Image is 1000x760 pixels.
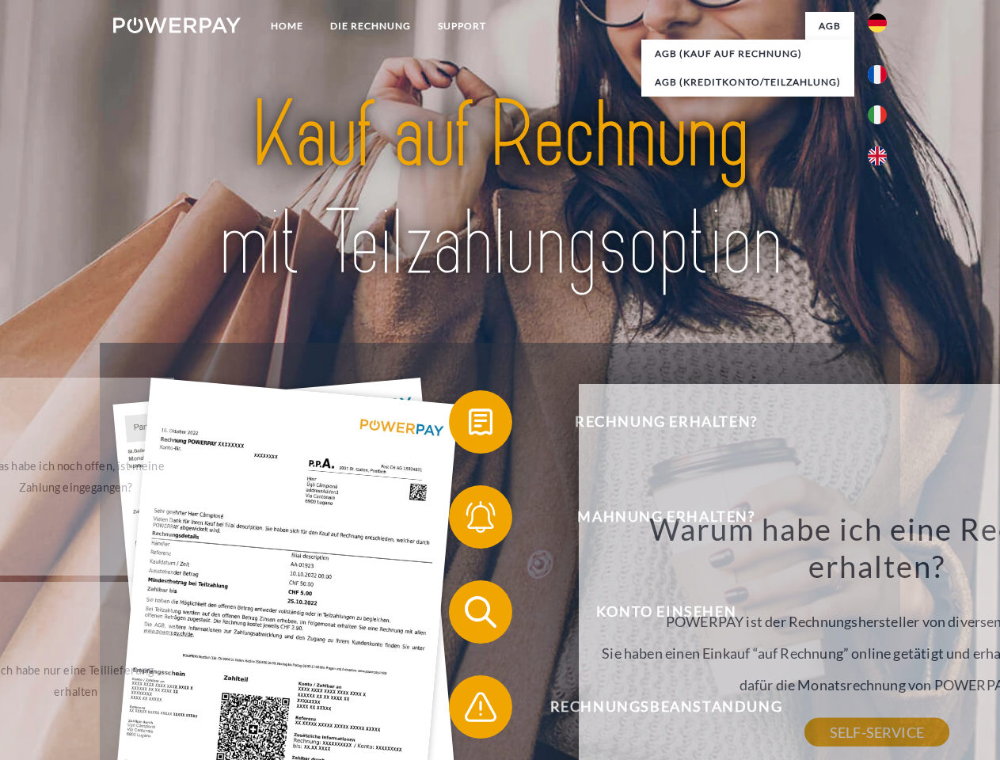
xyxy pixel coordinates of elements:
[641,68,854,97] a: AGB (Kreditkonto/Teilzahlung)
[113,17,241,33] img: logo-powerpay-white.svg
[449,675,861,739] button: Rechnungsbeanstandung
[151,76,849,303] img: title-powerpay_de.svg
[461,687,500,727] img: qb_warning.svg
[868,65,887,84] img: fr
[805,12,854,40] a: agb
[317,12,424,40] a: DIE RECHNUNG
[641,40,854,68] a: AGB (Kauf auf Rechnung)
[868,105,887,124] img: it
[257,12,317,40] a: Home
[461,592,500,632] img: qb_search.svg
[868,13,887,32] img: de
[868,146,887,165] img: en
[804,718,949,747] a: SELF-SERVICE
[424,12,500,40] a: SUPPORT
[449,580,861,644] button: Konto einsehen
